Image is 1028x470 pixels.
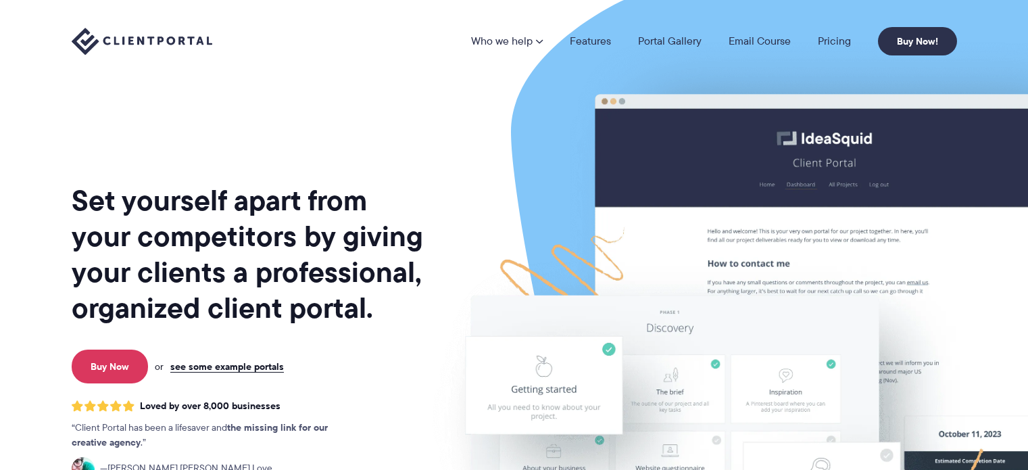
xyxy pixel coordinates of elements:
a: Portal Gallery [638,36,702,47]
strong: the missing link for our creative agency [72,420,328,450]
a: Features [570,36,611,47]
p: Client Portal has been a lifesaver and . [72,421,356,450]
span: or [155,360,164,373]
a: Email Course [729,36,791,47]
a: see some example portals [170,360,284,373]
a: Pricing [818,36,851,47]
span: Loved by over 8,000 businesses [140,400,280,412]
h1: Set yourself apart from your competitors by giving your clients a professional, organized client ... [72,183,426,326]
a: Buy Now [72,350,148,383]
a: Buy Now! [878,27,957,55]
a: Who we help [471,36,543,47]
